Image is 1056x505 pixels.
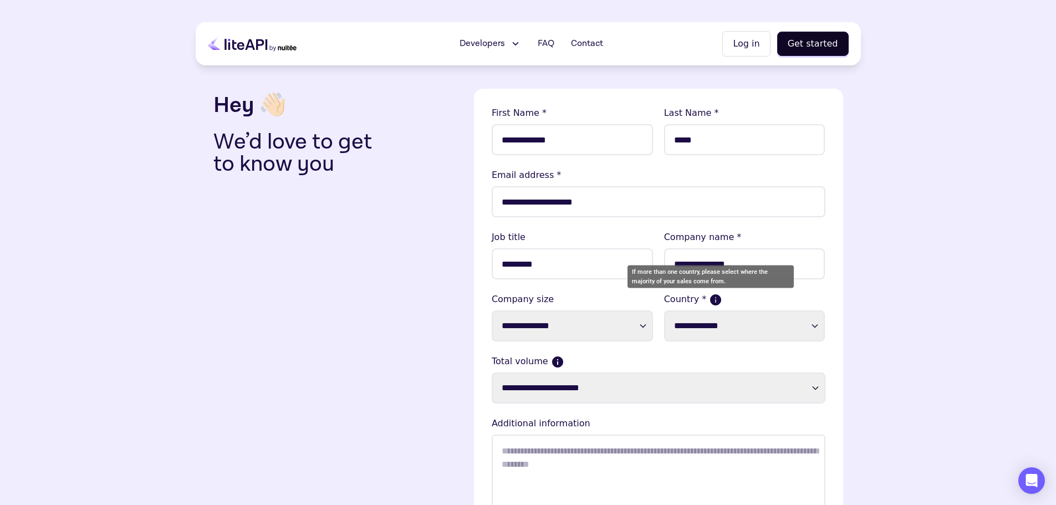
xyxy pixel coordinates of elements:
[553,357,563,367] button: Current monthly volume your business makes in USD
[213,89,465,122] h3: Hey 👋🏻
[777,32,849,56] button: Get started
[711,295,721,305] button: If more than one country, please select where the majority of your sales come from.
[628,266,794,288] div: If more than one country, please select where the majority of your sales come from.
[564,33,610,55] a: Contact
[492,169,825,182] lable: Email address *
[492,355,825,368] label: Total volume
[492,417,825,430] lable: Additional information
[664,231,825,244] lable: Company name *
[664,293,825,306] label: Country *
[453,33,528,55] button: Developers
[1018,467,1045,494] div: Open Intercom Messenger
[213,131,390,175] p: We’d love to get to know you
[460,37,505,50] span: Developers
[571,37,603,50] span: Contact
[492,293,653,306] label: Company size
[664,106,825,120] lable: Last Name *
[531,33,561,55] a: FAQ
[492,106,653,120] lable: First Name *
[492,231,653,244] lable: Job title
[722,31,770,57] button: Log in
[538,37,554,50] span: FAQ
